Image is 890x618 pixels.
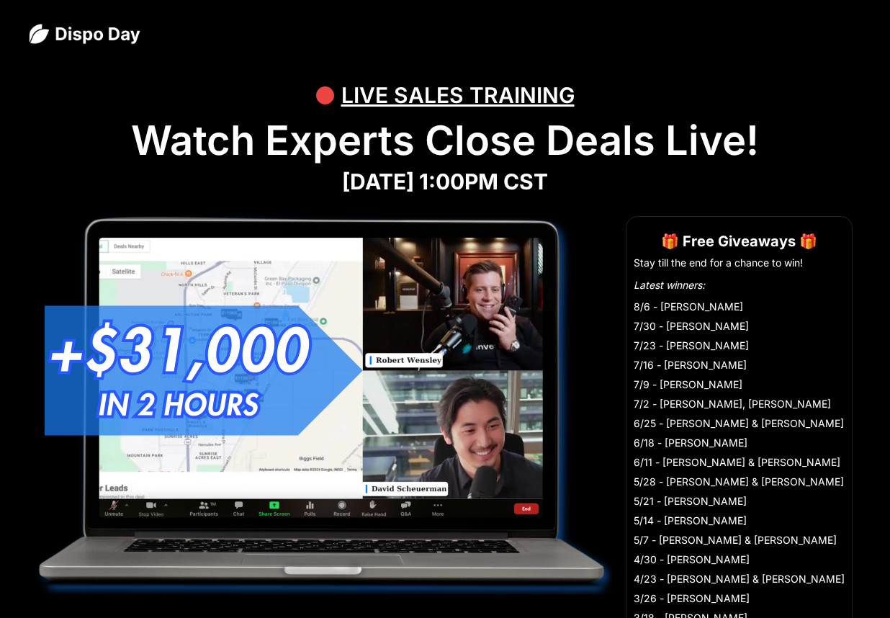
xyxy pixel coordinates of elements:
strong: [DATE] 1:00PM CST [342,169,548,194]
div: LIVE SALES TRAINING [341,73,575,117]
h1: Watch Experts Close Deals Live! [29,117,861,165]
em: Latest winners: [634,279,705,291]
strong: 🎁 Free Giveaways 🎁 [661,233,817,250]
li: Stay till the end for a chance to win! [634,256,845,270]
